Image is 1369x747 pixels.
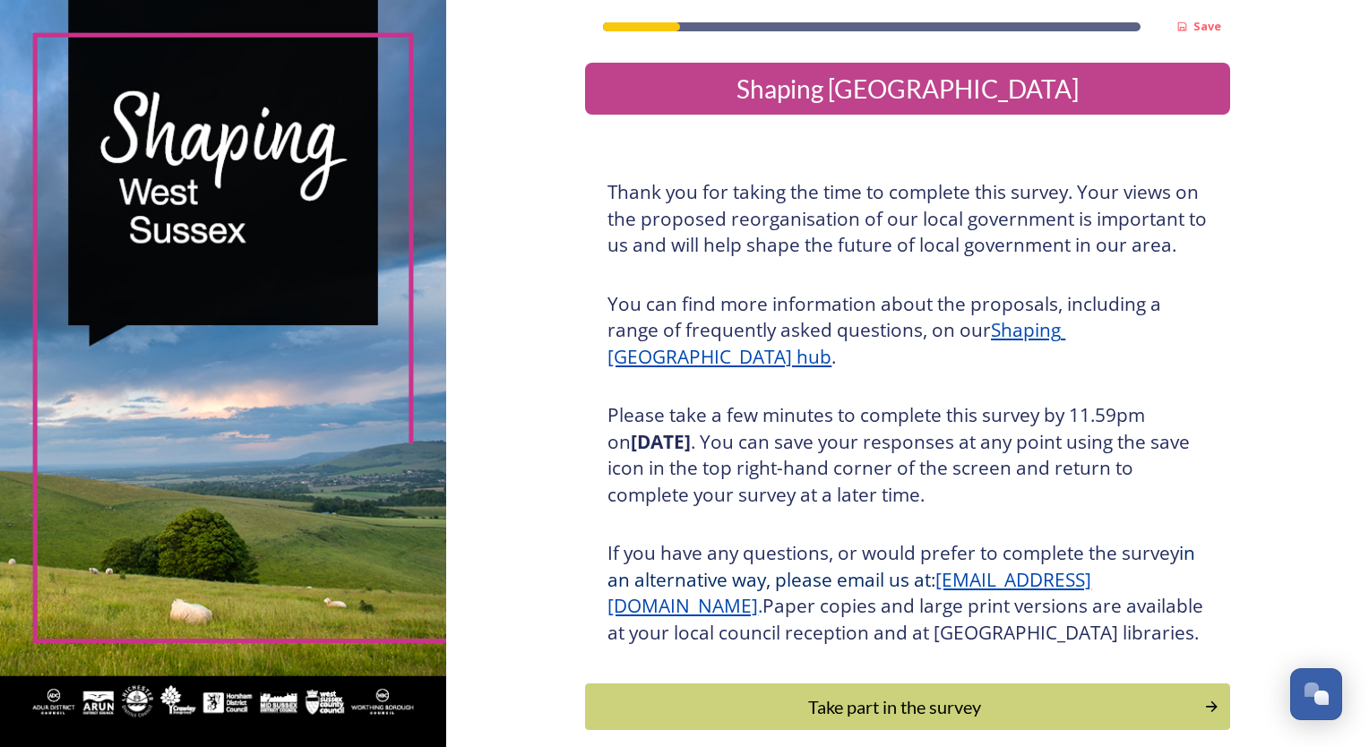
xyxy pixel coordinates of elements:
button: Open Chat [1290,668,1342,720]
span: in an alternative way, please email us at: [607,540,1200,592]
div: Take part in the survey [595,693,1194,720]
h3: Please take a few minutes to complete this survey by 11.59pm on . You can save your responses at ... [607,402,1208,508]
button: Continue [585,683,1230,730]
a: Shaping [GEOGRAPHIC_DATA] hub [607,317,1065,369]
h3: If you have any questions, or would prefer to complete the survey Paper copies and large print ve... [607,540,1208,646]
strong: Save [1193,18,1221,34]
h3: You can find more information about the proposals, including a range of frequently asked question... [607,291,1208,371]
h3: Thank you for taking the time to complete this survey. Your views on the proposed reorganisation ... [607,179,1208,259]
div: Shaping [GEOGRAPHIC_DATA] [592,70,1223,107]
a: [EMAIL_ADDRESS][DOMAIN_NAME] [607,567,1091,619]
strong: [DATE] [631,429,691,454]
span: . [758,593,762,618]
